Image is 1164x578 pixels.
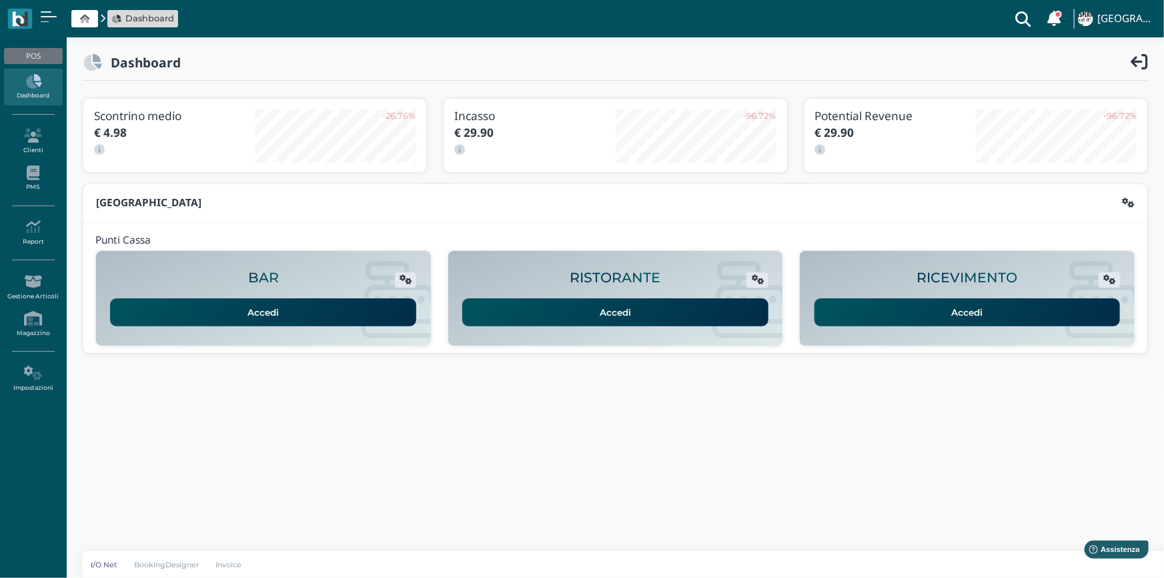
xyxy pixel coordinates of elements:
[125,12,174,25] span: Dashboard
[454,109,615,122] h3: Incasso
[4,269,62,306] a: Gestione Articoli
[454,125,494,140] b: € 29.90
[1078,11,1093,26] img: ...
[95,235,151,246] h4: Punti Cassa
[814,298,1121,326] a: Accedi
[1097,13,1156,25] h4: [GEOGRAPHIC_DATA]
[4,123,62,160] a: Clienti
[4,306,62,342] a: Magazzino
[112,12,174,25] a: Dashboard
[12,11,27,27] img: logo
[815,109,976,122] h3: Potential Revenue
[462,298,768,326] a: Accedi
[4,160,62,197] a: PMS
[815,125,854,140] b: € 29.90
[94,109,255,122] h3: Scontrino medio
[94,125,127,140] b: € 4.98
[4,69,62,105] a: Dashboard
[1069,537,1153,567] iframe: Help widget launcher
[4,48,62,64] div: POS
[102,55,181,69] h2: Dashboard
[4,360,62,397] a: Impostazioni
[1076,3,1156,35] a: ... [GEOGRAPHIC_DATA]
[110,298,416,326] a: Accedi
[39,11,88,21] span: Assistenza
[570,270,660,286] h2: RISTORANTE
[917,270,1018,286] h2: RICEVIMENTO
[248,270,279,286] h2: BAR
[96,196,201,210] b: [GEOGRAPHIC_DATA]
[4,214,62,251] a: Report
